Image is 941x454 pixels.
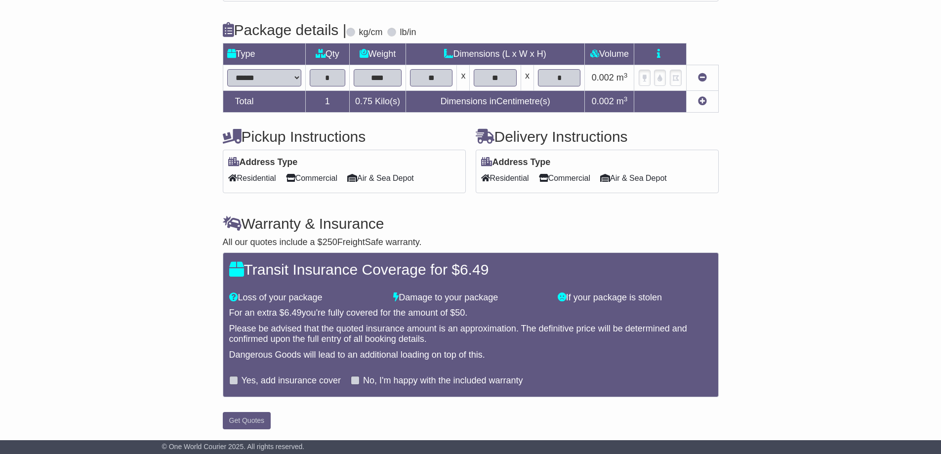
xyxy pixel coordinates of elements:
span: Commercial [539,170,590,186]
div: Damage to your package [388,292,553,303]
span: 0.002 [592,96,614,106]
label: kg/cm [359,27,382,38]
div: All our quotes include a $ FreightSafe warranty. [223,237,719,248]
a: Remove this item [698,73,707,83]
span: 6.49 [460,261,489,278]
sup: 3 [624,95,628,103]
span: 250 [323,237,337,247]
div: Dangerous Goods will lead to an additional loading on top of this. [229,350,712,361]
td: x [521,65,533,91]
h4: Pickup Instructions [223,128,466,145]
span: Commercial [286,170,337,186]
span: Air & Sea Depot [600,170,667,186]
td: 1 [305,91,349,113]
div: Loss of your package [224,292,389,303]
td: Dimensions in Centimetre(s) [406,91,585,113]
span: © One World Courier 2025. All rights reserved. [162,443,305,451]
h4: Delivery Instructions [476,128,719,145]
button: Get Quotes [223,412,271,429]
td: Kilo(s) [349,91,406,113]
td: Weight [349,43,406,65]
span: 50 [455,308,465,318]
div: Please be advised that the quoted insurance amount is an approximation. The definitive price will... [229,324,712,345]
div: For an extra $ you're fully covered for the amount of $ . [229,308,712,319]
span: m [616,73,628,83]
td: Volume [585,43,634,65]
div: If your package is stolen [553,292,717,303]
td: x [457,65,470,91]
span: 0.75 [355,96,372,106]
a: Add new item [698,96,707,106]
label: Address Type [481,157,551,168]
label: Address Type [228,157,298,168]
h4: Warranty & Insurance [223,215,719,232]
td: Dimensions (L x W x H) [406,43,585,65]
h4: Package details | [223,22,347,38]
span: Residential [228,170,276,186]
span: Air & Sea Depot [347,170,414,186]
label: lb/in [400,27,416,38]
td: Total [223,91,305,113]
span: 6.49 [285,308,302,318]
span: 0.002 [592,73,614,83]
td: Qty [305,43,349,65]
label: Yes, add insurance cover [242,375,341,386]
span: m [616,96,628,106]
span: Residential [481,170,529,186]
sup: 3 [624,72,628,79]
label: No, I'm happy with the included warranty [363,375,523,386]
td: Type [223,43,305,65]
h4: Transit Insurance Coverage for $ [229,261,712,278]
